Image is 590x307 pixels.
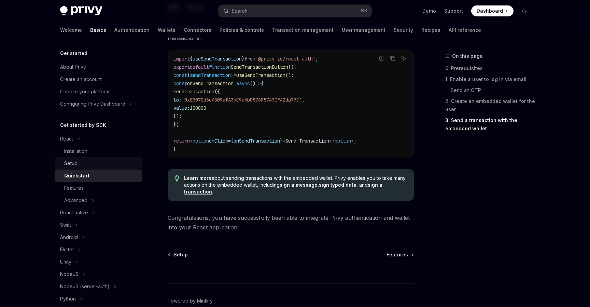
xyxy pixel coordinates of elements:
div: Advanced [64,196,87,204]
a: Wallets [158,22,175,38]
a: About Privy [55,61,142,73]
span: = [228,138,231,144]
div: Search... [231,7,251,15]
a: sign typed data [319,182,356,188]
div: NodeJS [60,270,79,278]
span: (); [285,72,294,78]
span: Dashboard [477,8,503,14]
span: , [302,97,305,103]
span: { [187,72,190,78]
span: button [335,138,351,144]
button: Copy the contents from the code block [388,54,397,63]
a: User management [342,22,385,38]
a: Dashboard [471,5,514,16]
span: onSendTransaction [187,80,234,86]
a: 2. Create an embedded wallet for the user [445,96,535,115]
span: { [190,56,193,62]
span: default [190,64,209,70]
a: Policies & controls [220,22,264,38]
span: }); [173,113,182,119]
button: Open search [219,5,371,17]
span: '@privy-io/react-auth' [255,56,315,62]
img: dark logo [60,6,102,16]
span: button [193,138,209,144]
div: React [60,135,73,143]
span: { [294,64,296,70]
span: onSendTransaction [234,138,280,144]
a: Quickstart [55,170,142,182]
span: () [250,80,255,86]
div: NodeJS (server-auth) [60,282,110,291]
div: Installation [64,147,87,155]
span: { [261,80,264,86]
button: Toggle NodeJS (server-auth) section [55,280,142,293]
span: from [244,56,255,62]
button: Toggle React section [55,133,142,145]
span: { [231,138,234,144]
button: Toggle Swift section [55,219,142,231]
span: 100000 [190,105,206,111]
div: Configuring Privy Dashboard [60,100,125,108]
span: } [242,56,244,62]
a: Basics [90,22,106,38]
button: Toggle NodeJS section [55,268,142,280]
span: return [173,138,190,144]
a: 0. Prerequisites [445,63,535,74]
span: < [190,138,193,144]
a: Features [387,251,413,258]
span: useSendTransaction [236,72,285,78]
a: Recipes [421,22,440,38]
a: Installation [55,145,142,157]
div: Swift [60,221,71,229]
a: Demo [422,8,436,14]
span: const [173,80,187,86]
div: React native [60,209,88,217]
h5: Get started [60,49,87,57]
a: Create an account [55,73,142,85]
a: Transaction management [272,22,334,38]
div: Features [64,184,84,192]
span: sendTransaction [190,72,231,78]
span: Congratulations, you have successfully been able to integrate Privy authentication and wallet int... [168,213,414,232]
span: </ [329,138,335,144]
span: = [234,72,236,78]
button: Toggle Advanced section [55,194,142,206]
a: Security [394,22,413,38]
div: Android [60,233,78,241]
span: = [234,80,236,86]
span: sendTransaction [173,89,214,95]
a: Setup [55,157,142,170]
button: Toggle Flutter section [55,243,142,256]
span: about sending transactions with the embedded wallet. Privy enables you to take many actions on th... [184,175,407,195]
div: Setup [64,159,78,168]
div: Flutter [60,245,74,254]
button: Toggle dark mode [519,5,530,16]
span: > [351,138,354,144]
span: onClick [209,138,228,144]
a: Choose your platform [55,85,142,98]
span: to: [173,97,182,103]
div: About Privy [60,63,86,71]
span: const [173,72,187,78]
a: Features [55,182,142,194]
span: } [280,138,283,144]
span: > [283,138,285,144]
span: async [236,80,250,86]
a: Authentication [114,22,150,38]
span: Features [387,251,408,258]
button: Toggle Android section [55,231,142,243]
span: => [255,80,261,86]
span: SendTransactionButton [231,64,288,70]
span: ; [354,138,356,144]
h5: Get started by SDK [60,121,106,129]
span: }; [173,121,179,128]
a: Welcome [60,22,82,38]
button: Toggle Python section [55,293,142,305]
a: Support [444,8,463,14]
a: API reference [449,22,481,38]
button: Toggle Unity section [55,256,142,268]
span: } [173,146,176,152]
span: useSendTransaction [193,56,242,62]
div: Unity [60,258,71,266]
div: Quickstart [64,172,89,180]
